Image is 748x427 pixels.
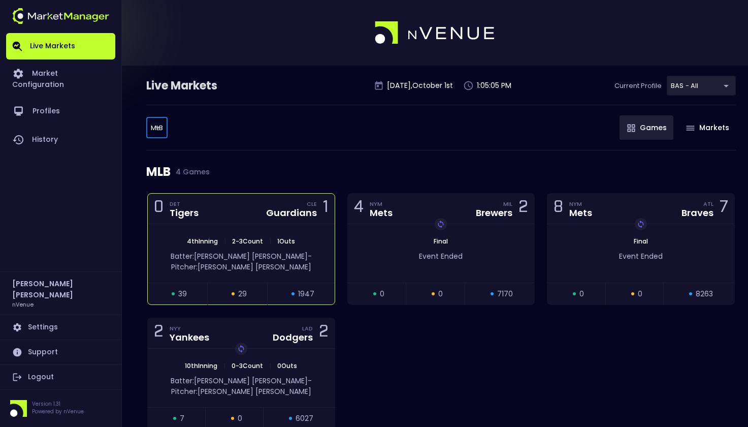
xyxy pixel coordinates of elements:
p: Powered by nVenue [32,408,84,415]
div: 1 [323,199,329,218]
img: gameIcon [686,126,695,131]
img: logo [375,21,496,45]
div: BAS - All [667,76,736,96]
img: gameIcon [627,124,635,132]
span: 0 [579,289,584,299]
div: 0 [154,199,164,218]
span: Event Ended [619,251,663,261]
div: Yankees [170,333,209,342]
div: Mets [370,208,393,218]
div: BAS - All [146,117,168,138]
div: Brewers [476,208,512,218]
div: Tigers [170,208,199,218]
img: replayImg [237,345,245,353]
img: logo [12,8,109,24]
div: 2 [154,324,164,343]
a: Settings [6,315,115,340]
span: 7170 [497,289,513,299]
span: 7 [180,413,184,424]
span: 10th Inning [182,361,220,370]
div: CLE [307,200,317,208]
a: Profiles [6,97,115,126]
span: Pitcher: [PERSON_NAME] [PERSON_NAME] [171,386,311,396]
img: replayImg [637,220,645,228]
p: [DATE] , October 1 st [387,80,453,91]
span: 0 [238,413,242,424]
button: Games [620,115,673,140]
span: 1947 [298,289,314,299]
span: Pitcher: [PERSON_NAME] [PERSON_NAME] [171,262,311,272]
div: Version 1.31Powered by nVenue [6,400,115,417]
div: Guardians [266,208,317,218]
span: 0 [438,289,443,299]
a: Logout [6,365,115,389]
div: NYY [170,324,209,332]
div: 2 [518,199,528,218]
a: Support [6,340,115,364]
span: 29 [238,289,247,299]
span: Final [431,237,451,246]
span: | [221,237,229,246]
h2: [PERSON_NAME] [PERSON_NAME] [12,278,109,300]
div: NYM [370,200,393,208]
div: NYM [569,200,592,208]
p: Current Profile [614,81,662,91]
div: LAD [302,324,313,332]
span: 0 [380,289,384,299]
p: 1:05:05 PM [477,80,511,91]
span: Batter: [PERSON_NAME] [PERSON_NAME] [171,376,308,386]
span: Event Ended [419,251,463,261]
span: - [308,251,312,261]
div: 2 [319,324,329,343]
div: ATL [703,200,713,208]
span: 4th Inning [184,237,221,246]
span: 0 Outs [274,361,300,370]
span: 8263 [696,289,713,299]
span: | [266,237,274,246]
img: replayImg [437,220,445,228]
span: 6027 [296,413,313,424]
span: | [266,361,274,370]
div: Braves [681,208,713,218]
span: 2 - 3 Count [229,237,266,246]
span: | [220,361,229,370]
div: MLB [146,150,736,193]
h3: nVenue [12,300,34,308]
span: 0 - 3 Count [229,361,266,370]
span: Final [631,237,651,246]
p: Version 1.31 [32,400,84,408]
span: 4 Games [171,168,210,176]
span: 0 [638,289,642,299]
div: MIL [503,200,512,208]
a: Live Markets [6,33,115,59]
div: DET [170,200,199,208]
div: Live Markets [146,78,270,94]
span: Batter: [PERSON_NAME] [PERSON_NAME] [171,251,308,261]
div: Dodgers [273,333,313,342]
a: History [6,126,115,154]
a: Market Configuration [6,59,115,97]
span: 1 Outs [274,237,298,246]
div: 8 [554,199,563,218]
span: - [308,376,312,386]
div: 4 [354,199,364,218]
button: Markets [678,115,736,140]
div: Mets [569,208,592,218]
span: 39 [178,289,187,299]
div: 7 [720,199,728,218]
